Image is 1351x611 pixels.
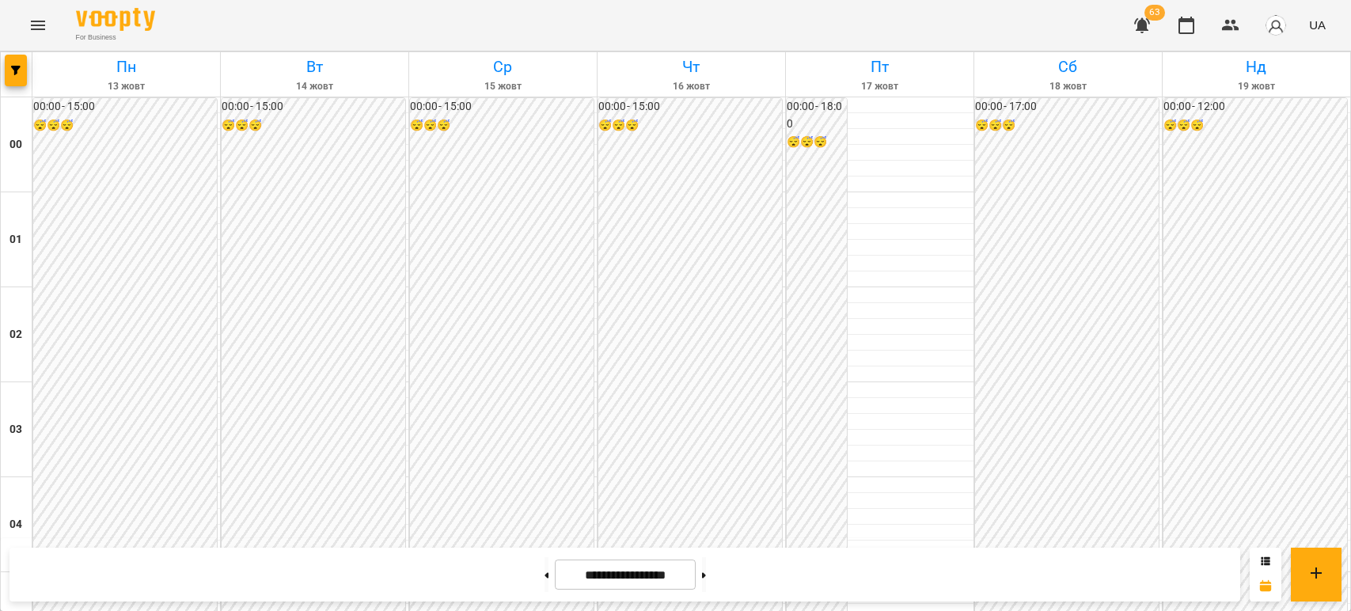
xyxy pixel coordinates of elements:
img: Voopty Logo [76,8,155,31]
h6: Сб [977,55,1159,79]
button: UA [1303,10,1332,40]
h6: 15 жовт [412,79,594,94]
h6: 😴😴😴 [410,117,594,135]
h6: 18 жовт [977,79,1159,94]
h6: 04 [9,516,22,533]
h6: 02 [9,326,22,343]
h6: Вт [223,55,406,79]
span: 63 [1144,5,1165,21]
h6: 😴😴😴 [222,117,405,135]
h6: 00 [9,136,22,154]
h6: 16 жовт [600,79,783,94]
h6: 00:00 - 15:00 [33,98,217,116]
img: avatar_s.png [1265,14,1287,36]
h6: 00:00 - 18:00 [787,98,847,132]
h6: 00:00 - 15:00 [598,98,782,116]
h6: 00:00 - 17:00 [975,98,1159,116]
h6: 😴😴😴 [1163,117,1347,135]
h6: 😴😴😴 [33,117,217,135]
h6: 03 [9,421,22,438]
h6: 01 [9,231,22,249]
button: Menu [19,6,57,44]
span: UA [1309,17,1326,33]
h6: 😴😴😴 [598,117,782,135]
h6: Чт [600,55,783,79]
h6: Пн [35,55,218,79]
h6: 00:00 - 15:00 [410,98,594,116]
h6: Ср [412,55,594,79]
h6: 00:00 - 12:00 [1163,98,1347,116]
h6: Нд [1165,55,1348,79]
h6: 😴😴😴 [787,134,847,151]
h6: 14 жовт [223,79,406,94]
span: For Business [76,32,155,43]
h6: 17 жовт [788,79,971,94]
h6: 😴😴😴 [975,117,1159,135]
h6: 13 жовт [35,79,218,94]
h6: 00:00 - 15:00 [222,98,405,116]
h6: 19 жовт [1165,79,1348,94]
h6: Пт [788,55,971,79]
